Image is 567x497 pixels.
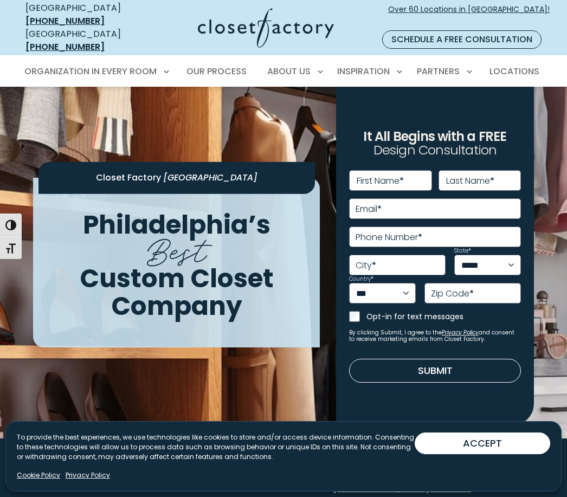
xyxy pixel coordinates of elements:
[25,28,144,54] div: [GEOGRAPHIC_DATA]
[24,65,157,78] span: Organization in Every Room
[446,177,494,185] label: Last Name
[366,311,521,322] label: Opt-in for text messages
[337,65,390,78] span: Inspiration
[489,65,539,78] span: Locations
[349,330,521,343] small: By clicking Submit, I agree to the and consent to receive marketing emails from Closet Factory.
[356,261,376,270] label: City
[147,224,207,272] span: Best
[356,233,422,242] label: Phone Number
[66,470,110,480] a: Privacy Policy
[83,207,270,242] span: Philadelphia’s
[373,141,497,159] span: Design Consultation
[356,205,382,214] label: Email
[186,65,247,78] span: Our Process
[198,8,334,48] img: Closet Factory Logo
[17,56,550,87] nav: Primary Menu
[349,276,373,282] label: Country
[17,470,60,480] a: Cookie Policy
[25,2,144,28] div: [GEOGRAPHIC_DATA]
[415,433,550,454] button: ACCEPT
[388,4,550,27] span: Over 60 Locations in [GEOGRAPHIC_DATA]!
[163,171,257,184] span: [GEOGRAPHIC_DATA]
[417,65,460,78] span: Partners
[357,177,404,185] label: First Name
[454,248,471,254] label: State
[25,41,105,53] a: [PHONE_NUMBER]
[349,359,521,383] button: Submit
[267,65,311,78] span: About Us
[382,30,542,49] a: Schedule a Free Consultation
[442,328,479,337] a: Privacy Policy
[96,171,161,184] span: Closet Factory
[431,289,474,298] label: Zip Code
[17,433,415,462] p: To provide the best experiences, we use technologies like cookies to store and/or access device i...
[25,15,105,27] a: [PHONE_NUMBER]
[80,261,274,324] span: Custom Closet Company
[363,127,506,145] span: It All Begins with a FREE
